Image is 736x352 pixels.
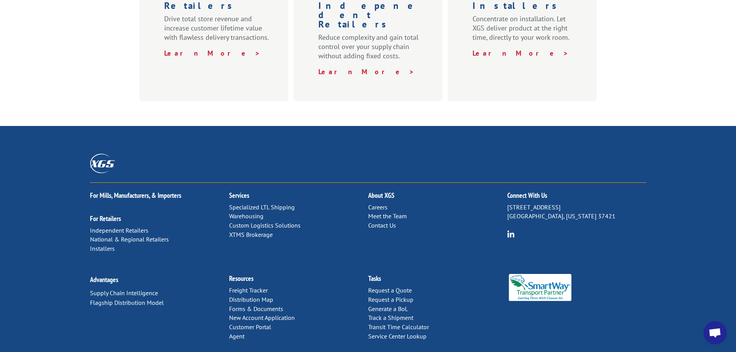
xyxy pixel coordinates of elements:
a: Generate a BoL [368,305,408,313]
a: Customer Portal [229,323,271,331]
a: Custom Logistics Solutions [229,221,301,229]
a: Services [229,191,249,200]
a: For Mills, Manufacturers, & Importers [90,191,181,200]
a: Transit Time Calculator [368,323,429,331]
a: Freight Tracker [229,286,268,294]
a: Installers [90,245,115,252]
a: Contact Us [368,221,396,229]
a: Learn More > [164,49,260,58]
a: Independent Retailers [90,226,148,234]
a: Service Center Lookup [368,332,427,340]
a: New Account Application [229,314,295,321]
div: Open chat [704,321,727,344]
a: Meet the Team [368,212,407,220]
a: National & Regional Retailers [90,235,169,243]
a: Careers [368,203,388,211]
p: Reduce complexity and gain total control over your supply chain without adding fixed costs. [318,33,421,67]
p: [STREET_ADDRESS] [GEOGRAPHIC_DATA], [US_STATE] 37421 [507,203,646,221]
a: Forms & Documents [229,305,283,313]
p: Drive total store revenue and increase customer lifetime value with flawless delivery transactions. [164,14,273,49]
img: group-6 [507,230,515,238]
a: Learn More > [473,49,569,58]
a: Learn More > [318,67,415,76]
a: Resources [229,274,253,283]
p: Concentrate on installation. Let XGS deliver product at the right time, directly to your work room. [473,14,575,49]
a: Distribution Map [229,296,273,303]
a: Advantages [90,275,118,284]
a: For Retailers [90,214,121,223]
a: Request a Quote [368,286,412,294]
a: Specialized LTL Shipping [229,203,295,211]
img: Smartway_Logo [507,274,573,301]
a: XTMS Brokerage [229,231,273,238]
a: Warehousing [229,212,263,220]
a: Supply Chain Intelligence [90,289,158,297]
a: Flagship Distribution Model [90,299,164,306]
a: Agent [229,332,245,340]
a: Track a Shipment [368,314,413,321]
h2: Connect With Us [507,192,646,203]
img: XGS_Logos_ALL_2024_All_White [90,154,115,173]
h2: Tasks [368,275,507,286]
a: Request a Pickup [368,296,413,303]
a: About XGS [368,191,394,200]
